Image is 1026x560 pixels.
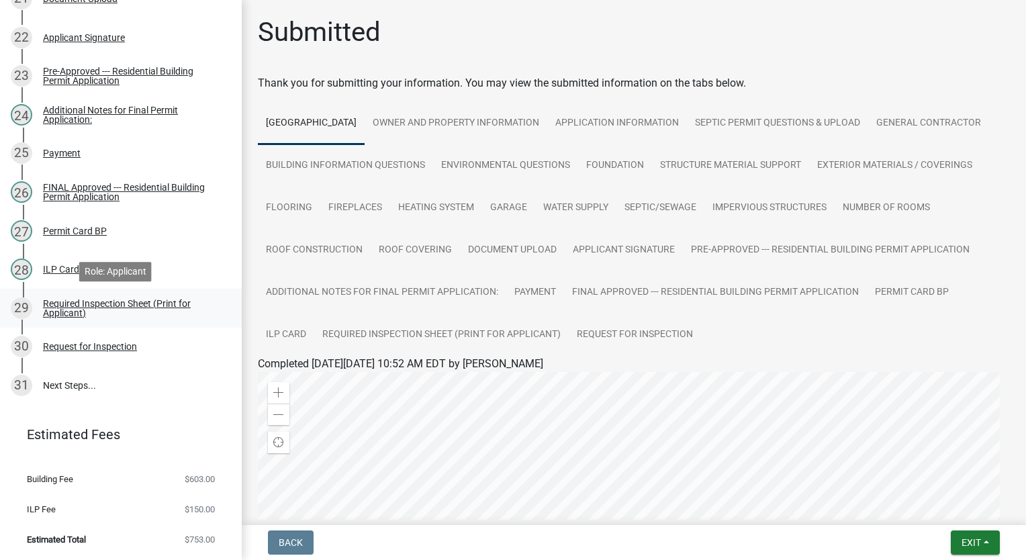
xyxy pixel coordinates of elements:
a: Environmental Questions [433,144,578,187]
div: 31 [11,375,32,396]
a: Building Information Questions [258,144,433,187]
div: 29 [11,297,32,319]
a: Foundation [578,144,652,187]
a: FINAL Approved --- Residential Building Permit Application [564,271,867,314]
a: Septic Permit Questions & Upload [687,102,868,145]
h1: Submitted [258,16,381,48]
a: Owner and Property Information [365,102,547,145]
a: Water Supply [535,187,616,230]
span: $603.00 [185,475,215,483]
a: Applicant Signature [565,229,683,272]
a: Flooring [258,187,320,230]
span: ILP Fee [27,505,56,514]
a: Estimated Fees [11,421,220,448]
a: Exterior Materials / Coverings [809,144,980,187]
span: $150.00 [185,505,215,514]
div: Payment [43,148,81,158]
a: Number of Rooms [835,187,938,230]
a: Pre-Approved --- Residential Building Permit Application [683,229,978,272]
div: Required Inspection Sheet (Print for Applicant) [43,299,220,318]
a: Heating System [390,187,482,230]
div: 28 [11,259,32,280]
a: General Contractor [868,102,989,145]
div: Additional Notes for Final Permit Application: [43,105,220,124]
div: Find my location [268,432,289,453]
a: [GEOGRAPHIC_DATA] [258,102,365,145]
div: FINAL Approved --- Residential Building Permit Application [43,183,220,201]
span: Exit [962,537,981,548]
a: Additional Notes for Final Permit Application: [258,271,506,314]
a: Required Inspection Sheet (Print for Applicant) [314,314,569,357]
a: Garage [482,187,535,230]
div: 25 [11,142,32,164]
div: 23 [11,65,32,87]
span: $753.00 [185,535,215,544]
a: Fireplaces [320,187,390,230]
span: Back [279,537,303,548]
div: 24 [11,104,32,126]
a: Request for Inspection [569,314,701,357]
a: Application Information [547,102,687,145]
a: Roof Covering [371,229,460,272]
div: Pre-Approved --- Residential Building Permit Application [43,66,220,85]
span: Building Fee [27,475,73,483]
a: ILP Card [258,314,314,357]
div: Applicant Signature [43,33,125,42]
a: Payment [506,271,564,314]
div: 22 [11,27,32,48]
span: Completed [DATE][DATE] 10:52 AM EDT by [PERSON_NAME] [258,357,543,370]
a: Septic/Sewage [616,187,704,230]
div: 26 [11,181,32,203]
span: Estimated Total [27,535,86,544]
div: 27 [11,220,32,242]
div: Request for Inspection [43,342,137,351]
a: Roof Construction [258,229,371,272]
a: Document Upload [460,229,565,272]
div: ILP Card [43,265,79,274]
button: Back [268,530,314,555]
div: Zoom in [268,382,289,404]
div: Permit Card BP [43,226,107,236]
button: Exit [951,530,1000,555]
div: Zoom out [268,404,289,425]
div: 30 [11,336,32,357]
a: Permit Card BP [867,271,957,314]
a: Structure Material Support [652,144,809,187]
div: Thank you for submitting your information. You may view the submitted information on the tabs below. [258,75,1010,91]
a: Impervious Structures [704,187,835,230]
div: Role: Applicant [79,262,152,281]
